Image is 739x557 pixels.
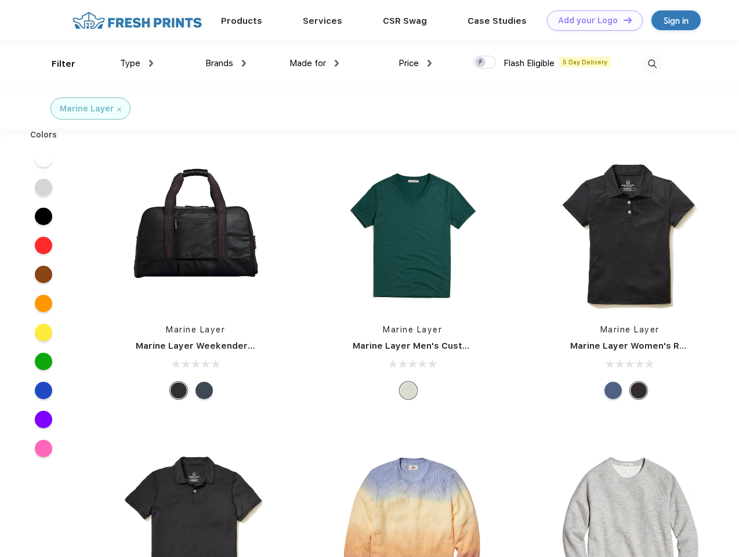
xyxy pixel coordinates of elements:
[399,58,419,68] span: Price
[604,382,622,399] div: Navy
[242,60,246,67] img: dropdown.png
[205,58,233,68] span: Brands
[559,57,611,67] span: 5 Day Delivery
[400,382,417,399] div: Any Color
[630,382,647,399] div: Black
[136,341,267,351] a: Marine Layer Weekender Bag
[335,158,490,312] img: func=resize&h=266
[166,325,225,334] a: Marine Layer
[303,16,342,26] a: Services
[149,60,153,67] img: dropdown.png
[60,103,114,115] div: Marine Layer
[118,158,273,312] img: func=resize&h=266
[335,60,339,67] img: dropdown.png
[21,129,66,141] div: Colors
[195,382,213,399] div: Navy
[503,58,555,68] span: Flash Eligible
[383,16,427,26] a: CSR Swag
[558,16,618,26] div: Add your Logo
[69,10,205,31] img: fo%20logo%202.webp
[117,107,121,111] img: filter_cancel.svg
[553,158,707,312] img: func=resize&h=266
[120,58,140,68] span: Type
[600,325,660,334] a: Marine Layer
[353,341,582,351] a: Marine Layer Men's Custom Dyed Signature V-Neck
[664,14,689,27] div: Sign in
[170,382,187,399] div: Phantom
[643,55,662,74] img: desktop_search.svg
[289,58,326,68] span: Made for
[651,10,701,30] a: Sign in
[428,60,432,67] img: dropdown.png
[624,17,632,23] img: DT
[221,16,262,26] a: Products
[383,325,442,334] a: Marine Layer
[52,57,75,71] div: Filter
